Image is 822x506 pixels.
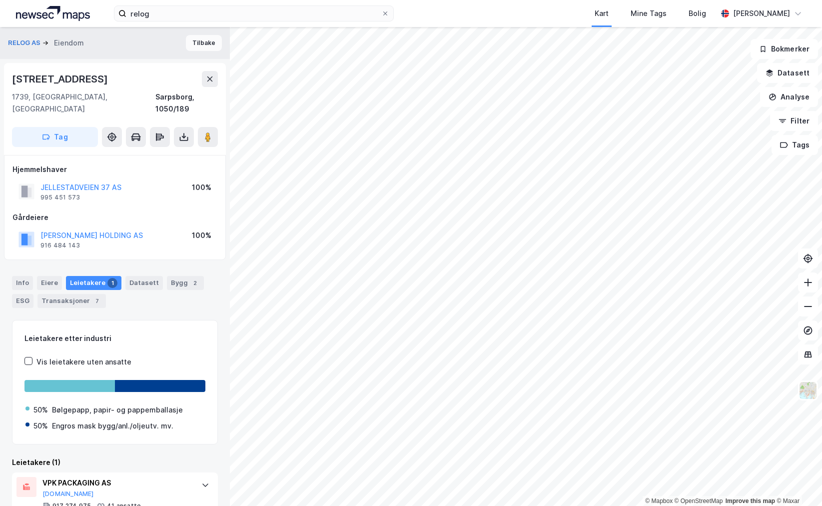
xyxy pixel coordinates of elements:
button: RELOG AS [8,38,42,48]
div: 100% [192,181,211,193]
a: Improve this map [726,497,775,504]
div: VPK PACKAGING AS [42,477,191,489]
button: Datasett [757,63,818,83]
div: Kart [595,7,609,19]
button: Tag [12,127,98,147]
button: Tilbake [186,35,222,51]
div: Bygg [167,276,204,290]
button: Bokmerker [751,39,818,59]
iframe: Chat Widget [772,458,822,506]
div: Eiendom [54,37,84,49]
div: 995 451 573 [40,193,80,201]
div: Leietakere (1) [12,456,218,468]
div: Bølgepapp, papir- og pappemballasje [52,404,183,416]
div: 50% [33,404,48,416]
div: Leietakere etter industri [24,332,205,344]
div: 100% [192,229,211,241]
a: OpenStreetMap [675,497,723,504]
div: Info [12,276,33,290]
a: Mapbox [645,497,673,504]
div: Sarpsborg, 1050/189 [155,91,218,115]
div: 916 484 143 [40,241,80,249]
div: Transaksjoner [37,294,106,308]
div: 7 [92,296,102,306]
button: Tags [772,135,818,155]
div: 2 [190,278,200,288]
div: Engros mask bygg/anl./oljeutv. mv. [52,420,173,432]
div: Bolig [689,7,706,19]
div: 1739, [GEOGRAPHIC_DATA], [GEOGRAPHIC_DATA] [12,91,155,115]
button: [DOMAIN_NAME] [42,490,94,498]
div: ESG [12,294,33,308]
div: Datasett [125,276,163,290]
div: 50% [33,420,48,432]
img: Z [799,381,818,400]
div: [STREET_ADDRESS] [12,71,110,87]
div: Mine Tags [631,7,667,19]
div: Hjemmelshaver [12,163,217,175]
button: Filter [770,111,818,131]
div: [PERSON_NAME] [733,7,790,19]
div: Gårdeiere [12,211,217,223]
button: Analyse [760,87,818,107]
img: logo.a4113a55bc3d86da70a041830d287a7e.svg [16,6,90,21]
div: Vis leietakere uten ansatte [36,356,131,368]
input: Søk på adresse, matrikkel, gårdeiere, leietakere eller personer [126,6,381,21]
div: Leietakere [66,276,121,290]
div: Eiere [37,276,62,290]
div: 1 [107,278,117,288]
